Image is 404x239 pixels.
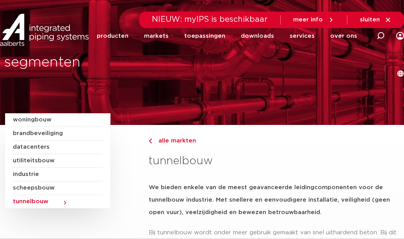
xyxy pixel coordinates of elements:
[144,21,169,51] a: markets
[97,21,128,51] a: producten
[97,21,357,51] nav: Menu
[149,181,399,219] h5: We bieden enkele van de meest geavanceerde leidingcomponenten voor de tunnelbouw industrie. Met s...
[13,154,103,168] a: utiliteitsbouw
[13,141,103,154] a: datacenters
[293,16,335,23] a: meer info
[293,17,323,23] span: meer info
[152,16,268,23] span: NIEUW: myIPS is beschikbaar
[13,181,103,195] a: scheepsbouw
[360,17,380,23] span: sluiten
[13,168,103,181] a: industrie
[290,21,315,51] a: services
[396,27,404,44] div: my IPS
[149,136,399,146] a: alle markten
[184,21,225,51] a: toepassingen
[149,139,152,144] img: chevron-right.svg
[13,127,103,141] a: brandbeveiliging
[4,53,198,72] h2: segmenten
[360,16,392,23] a: sluiten
[13,195,103,208] a: tunnelbouw
[149,153,399,169] h3: tunnelbouw
[241,21,274,51] a: downloads
[154,138,196,144] span: alle markten
[13,113,103,127] a: woningbouw
[330,21,357,51] a: over ons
